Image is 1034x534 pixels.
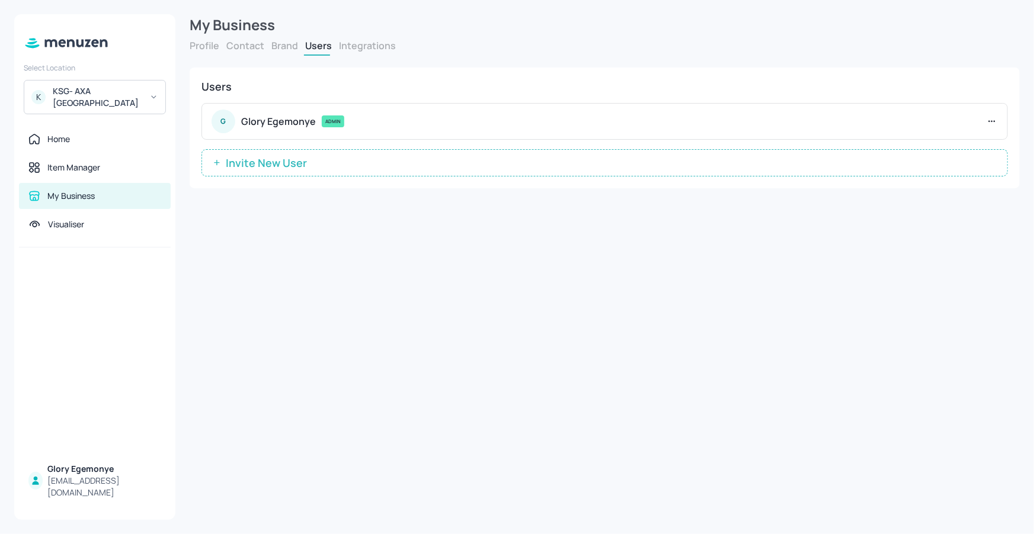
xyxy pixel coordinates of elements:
div: Home [47,133,70,145]
div: Select Location [24,63,166,73]
div: Users [201,79,1008,94]
div: KSG- AXA [GEOGRAPHIC_DATA] [53,85,142,109]
div: My Business [190,14,1020,36]
div: G [212,110,235,133]
div: ADMIN [322,115,344,127]
div: My Business [47,190,95,202]
button: Users [305,39,332,52]
button: Invite New User [201,149,1008,176]
div: Glory Egemonye [47,463,161,475]
div: Item Manager [47,162,100,173]
p: Glory Egemonye [241,115,316,127]
span: Invite New User [220,157,313,169]
button: Contact [226,39,264,52]
button: Profile [190,39,219,52]
div: K [31,90,46,104]
button: Integrations [339,39,396,52]
div: [EMAIL_ADDRESS][DOMAIN_NAME] [47,475,161,498]
div: Visualiser [48,218,84,230]
button: Brand [271,39,298,52]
